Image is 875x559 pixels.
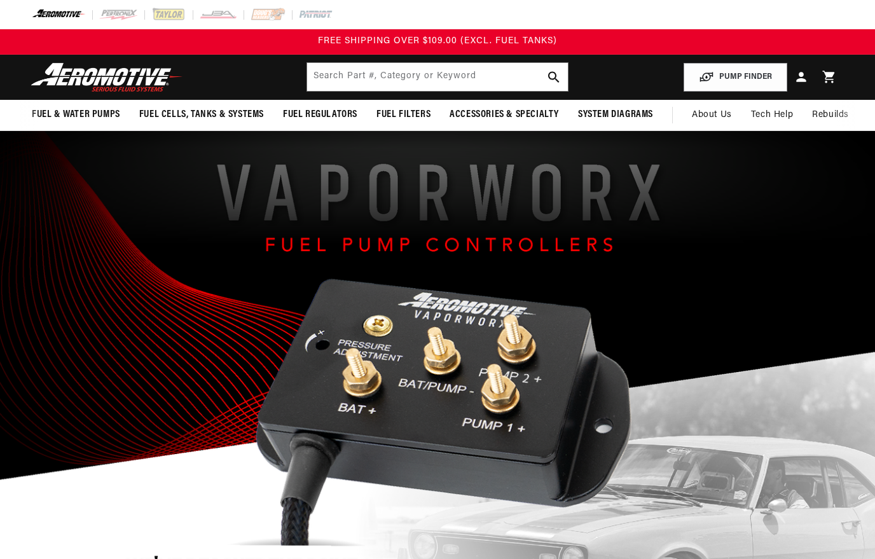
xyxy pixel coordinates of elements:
summary: Fuel Cells, Tanks & Systems [130,100,273,130]
img: Aeromotive [27,62,186,92]
summary: Accessories & Specialty [440,100,568,130]
summary: System Diagrams [568,100,663,130]
input: Search by Part Number, Category or Keyword [307,63,568,91]
summary: Fuel Regulators [273,100,367,130]
summary: Tech Help [741,100,803,130]
summary: Fuel & Water Pumps [22,100,130,130]
button: search button [540,63,568,91]
span: Accessories & Specialty [450,108,559,121]
span: Fuel Regulators [283,108,357,121]
summary: Fuel Filters [367,100,440,130]
span: Tech Help [751,108,793,122]
span: FREE SHIPPING OVER $109.00 (EXCL. FUEL TANKS) [318,36,557,46]
span: About Us [692,110,732,120]
span: System Diagrams [578,108,653,121]
a: About Us [682,100,741,130]
span: Fuel & Water Pumps [32,108,120,121]
span: Rebuilds [812,108,849,122]
span: Fuel Filters [376,108,431,121]
summary: Rebuilds [803,100,858,130]
span: Fuel Cells, Tanks & Systems [139,108,264,121]
button: PUMP FINDER [684,63,787,92]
